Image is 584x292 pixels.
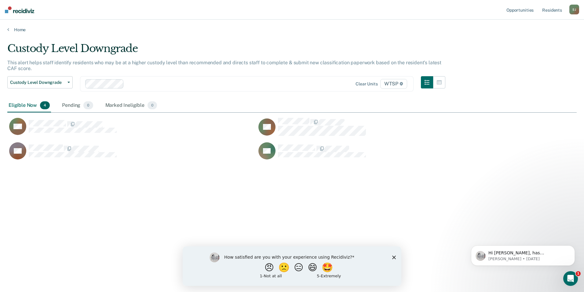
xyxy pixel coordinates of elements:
div: CaseloadOpportunityCell-00484333 [7,118,257,142]
button: Custody Level Downgrade [7,76,73,88]
div: Pending0 [61,99,94,112]
div: Clear units [356,81,378,87]
span: 1 [576,271,581,276]
div: Custody Level Downgrade [7,42,445,60]
div: Marked Ineligible0 [104,99,159,112]
a: Home [7,27,577,32]
span: 0 [83,101,93,109]
div: CaseloadOpportunityCell-00453117 [257,142,506,167]
p: This alert helps staff identify residents who may be at a higher custody level than recommended a... [7,60,441,71]
div: Eligible Now4 [7,99,51,112]
div: S J [569,5,579,14]
span: 0 [148,101,157,109]
iframe: Survey by Kim from Recidiviz [183,246,401,286]
div: CaseloadOpportunityCell-00563713 [257,118,506,142]
iframe: Intercom live chat [563,271,578,286]
iframe: Intercom notifications message [462,233,584,275]
span: Custody Level Downgrade [10,80,65,85]
img: Recidiviz [5,6,34,13]
button: SJ [569,5,579,14]
span: WTSP [380,79,407,89]
span: 4 [40,101,50,109]
div: CaseloadOpportunityCell-00649867 [7,142,257,167]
